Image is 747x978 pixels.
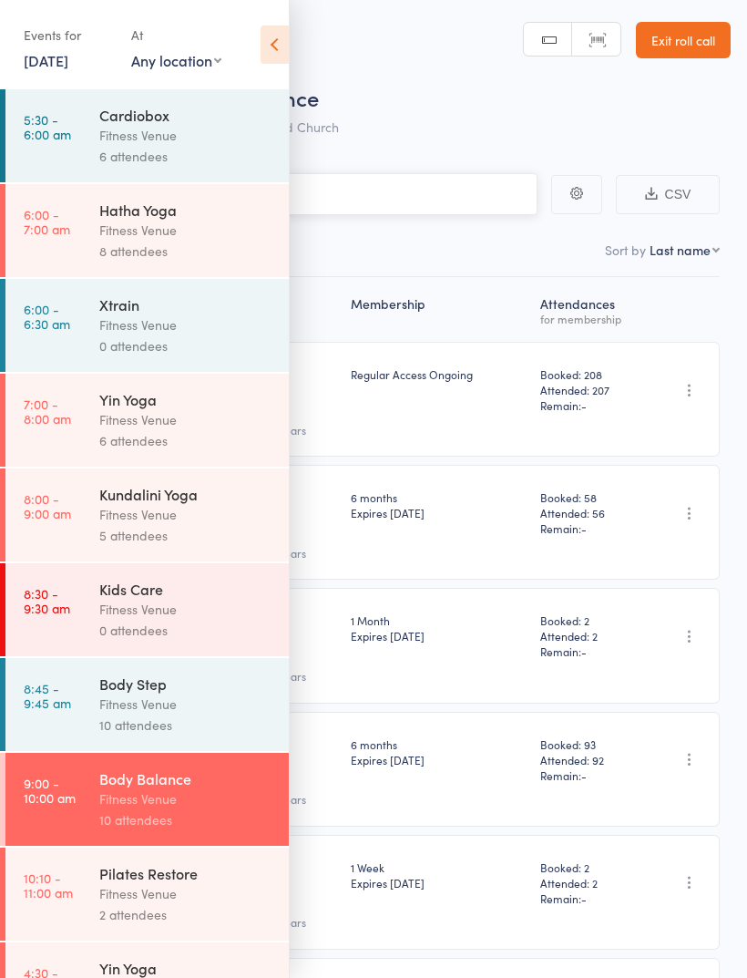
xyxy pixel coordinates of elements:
span: Booked: 93 [540,736,636,752]
time: 5:30 - 6:00 am [24,112,71,141]
div: for membership [540,313,636,324]
a: 8:30 -9:30 amKids CareFitness Venue0 attendees [5,563,289,656]
span: Remain: [540,643,636,659]
div: Fitness Venue [99,125,273,146]
div: At [131,20,221,50]
span: Attended: 2 [540,628,636,643]
a: 6:00 -7:00 amHatha YogaFitness Venue8 attendees [5,184,289,277]
span: Attended: 56 [540,505,636,520]
div: Body Balance [99,768,273,788]
div: Expires [DATE] [351,752,526,767]
div: Last name [650,241,711,259]
div: 8 attendees [99,241,273,262]
div: Kids Care [99,579,273,599]
div: Fitness Venue [99,599,273,620]
button: CSV [616,175,720,214]
div: 6 attendees [99,430,273,451]
span: - [581,643,587,659]
span: - [581,520,587,536]
a: 5:30 -6:00 amCardioboxFitness Venue6 attendees [5,89,289,182]
a: 10:10 -11:00 amPilates RestoreFitness Venue2 attendees [5,848,289,941]
div: 6 months [351,736,526,767]
div: Xtrain [99,294,273,314]
label: Sort by [605,241,646,259]
time: 9:00 - 10:00 am [24,776,76,805]
div: Fitness Venue [99,409,273,430]
div: Kundalini Yoga [99,484,273,504]
div: Fitness Venue [99,788,273,809]
div: Pilates Restore [99,863,273,883]
span: Attended: 92 [540,752,636,767]
a: 6:00 -6:30 amXtrainFitness Venue0 attendees [5,279,289,372]
div: Events for [24,20,113,50]
span: Attended: 207 [540,382,636,397]
time: 7:00 - 8:00 am [24,396,71,426]
div: 0 attendees [99,335,273,356]
div: Expires [DATE] [351,628,526,643]
a: 8:45 -9:45 amBody StepFitness Venue10 attendees [5,658,289,751]
div: Fitness Venue [99,314,273,335]
div: Fitness Venue [99,504,273,525]
div: Expires [DATE] [351,875,526,890]
span: Attended: 2 [540,875,636,890]
time: 8:30 - 9:30 am [24,586,70,615]
time: 10:10 - 11:00 am [24,870,73,900]
a: [DATE] [24,50,68,70]
div: 1 Week [351,860,526,890]
div: Membership [343,285,533,334]
div: Expires [DATE] [351,505,526,520]
div: Any location [131,50,221,70]
span: - [581,767,587,783]
div: 6 attendees [99,146,273,167]
a: 8:00 -9:00 amKundalini YogaFitness Venue5 attendees [5,468,289,561]
div: Body Step [99,674,273,694]
div: Yin Yoga [99,958,273,978]
span: Booked: 2 [540,860,636,875]
span: Old Church [272,118,339,136]
span: Booked: 2 [540,613,636,628]
div: Yin Yoga [99,389,273,409]
span: Booked: 208 [540,366,636,382]
time: 8:00 - 9:00 am [24,491,71,520]
span: Remain: [540,520,636,536]
div: Fitness Venue [99,883,273,904]
div: 10 attendees [99,809,273,830]
div: Regular Access Ongoing [351,366,526,382]
div: Cardiobox [99,105,273,125]
span: Remain: [540,767,636,783]
div: 10 attendees [99,715,273,736]
time: 6:00 - 6:30 am [24,302,70,331]
a: 7:00 -8:00 amYin YogaFitness Venue6 attendees [5,374,289,467]
time: 6:00 - 7:00 am [24,207,70,236]
div: 6 months [351,489,526,520]
div: 2 attendees [99,904,273,925]
a: 9:00 -10:00 amBody BalanceFitness Venue10 attendees [5,753,289,846]
span: - [581,890,587,906]
div: 0 attendees [99,620,273,641]
span: - [581,397,587,413]
time: 8:45 - 9:45 am [24,681,71,710]
div: Hatha Yoga [99,200,273,220]
div: Fitness Venue [99,220,273,241]
span: Booked: 58 [540,489,636,505]
div: 1 Month [351,613,526,643]
span: Remain: [540,890,636,906]
div: 5 attendees [99,525,273,546]
a: Exit roll call [636,22,731,58]
span: Remain: [540,397,636,413]
div: Fitness Venue [99,694,273,715]
div: Atten­dances [533,285,643,334]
